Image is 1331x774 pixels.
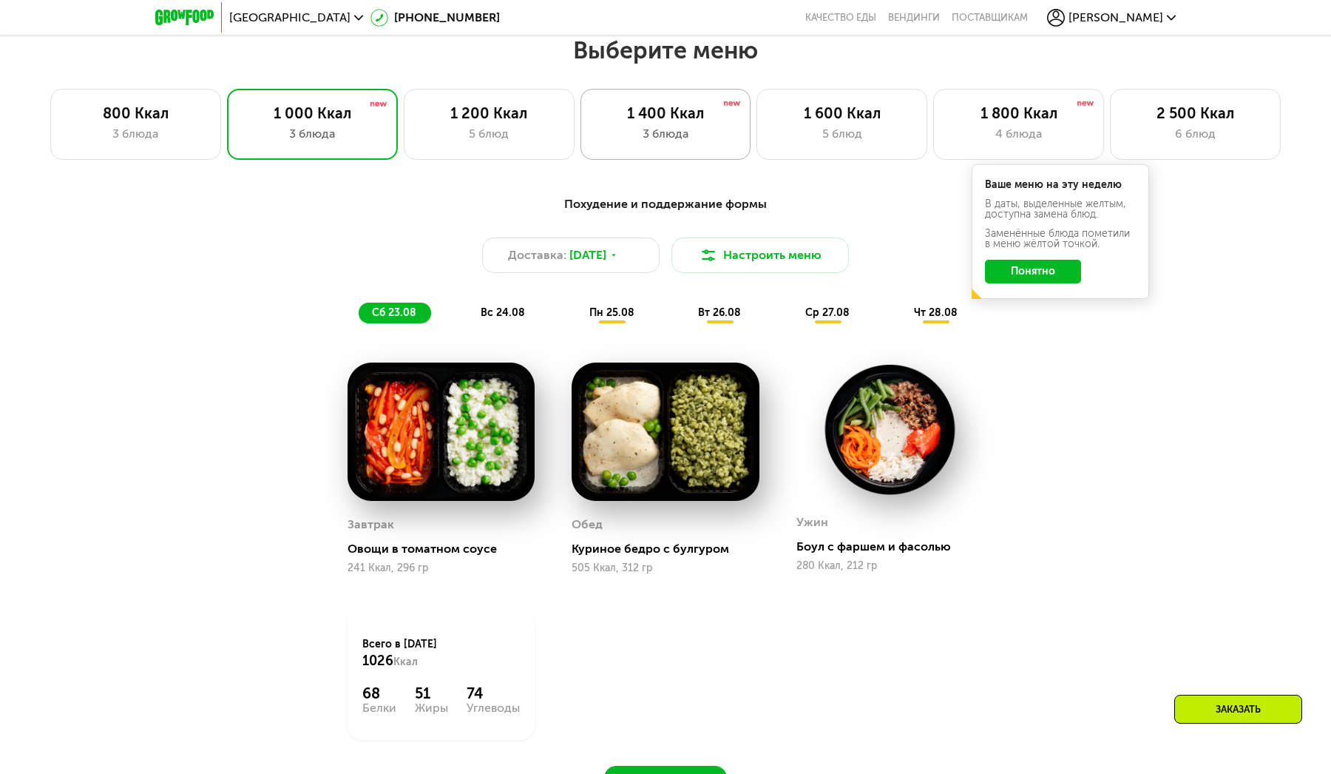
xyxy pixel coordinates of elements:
[914,306,958,319] span: чт 28.08
[228,195,1103,214] div: Похудение и поддержание формы
[572,514,603,536] div: Обед
[47,36,1284,65] h2: Выберите меню
[419,104,559,122] div: 1 200 Ккал
[66,125,206,143] div: 3 блюда
[348,542,546,556] div: Овощи в томатном соусе
[1125,104,1265,122] div: 2 500 Ккал
[949,104,1088,122] div: 1 800 Ккал
[348,562,535,574] div: 241 Ккал, 296 гр
[362,653,393,669] span: 1026
[772,104,912,122] div: 1 600 Ккал
[796,539,995,554] div: Боул с фаршем и фасолью
[952,12,1028,24] div: поставщикам
[1068,12,1163,24] span: [PERSON_NAME]
[467,684,520,702] div: 74
[569,246,606,264] span: [DATE]
[985,229,1136,249] div: Заменённые блюда пометили в меню жёлтой точкой.
[596,125,736,143] div: 3 блюда
[508,246,566,264] span: Доставка:
[370,9,500,27] a: [PHONE_NUMBER]
[796,560,983,572] div: 280 Ккал, 212 гр
[393,656,418,668] span: Ккал
[772,125,912,143] div: 5 блюд
[362,702,396,714] div: Белки
[362,637,520,670] div: Всего в [DATE]
[572,542,771,556] div: Куриное бедро с булгуром
[229,12,350,24] span: [GEOGRAPHIC_DATA]
[415,702,448,714] div: Жиры
[888,12,940,24] a: Вендинги
[362,684,396,702] div: 68
[481,306,525,319] span: вс 24.08
[596,104,736,122] div: 1 400 Ккал
[66,104,206,122] div: 800 Ккал
[419,125,559,143] div: 5 блюд
[985,260,1081,283] button: Понятно
[698,306,741,319] span: вт 26.08
[805,12,876,24] a: Качество еды
[372,306,416,319] span: сб 23.08
[243,125,382,143] div: 3 блюда
[572,562,759,574] div: 505 Ккал, 312 гр
[243,104,382,122] div: 1 000 Ккал
[985,180,1136,190] div: Ваше меню на эту неделю
[805,306,850,319] span: ср 27.08
[985,199,1136,220] div: В даты, выделенные желтым, доступна замена блюд.
[415,684,448,702] div: 51
[589,306,634,319] span: пн 25.08
[671,238,849,273] button: Настроить меню
[949,125,1088,143] div: 4 блюда
[1174,695,1302,724] div: Заказать
[467,702,520,714] div: Углеводы
[796,511,828,534] div: Ужин
[1125,125,1265,143] div: 6 блюд
[348,514,394,536] div: Завтрак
